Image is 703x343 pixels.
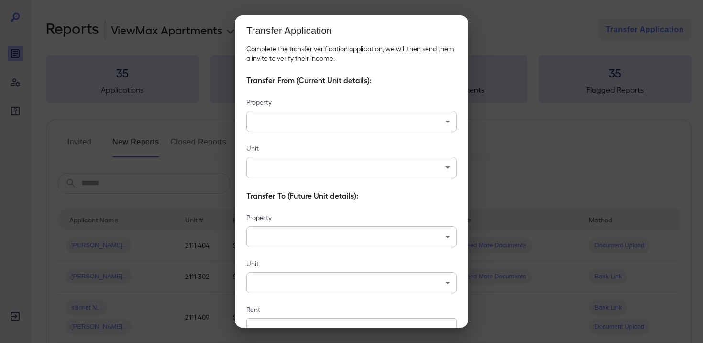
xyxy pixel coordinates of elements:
label: Property [246,213,457,222]
label: Unit [246,259,457,268]
label: Unit [246,144,457,153]
label: Property [246,98,457,107]
h6: Transfer To (Future Unit details): [246,190,457,201]
p: Complete the transfer verification application, we will then send them a invite to verify their i... [246,44,457,63]
h2: Transfer Application [235,15,468,44]
label: Rent [246,305,457,314]
h6: Transfer From (Current Unit details): [246,75,457,86]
